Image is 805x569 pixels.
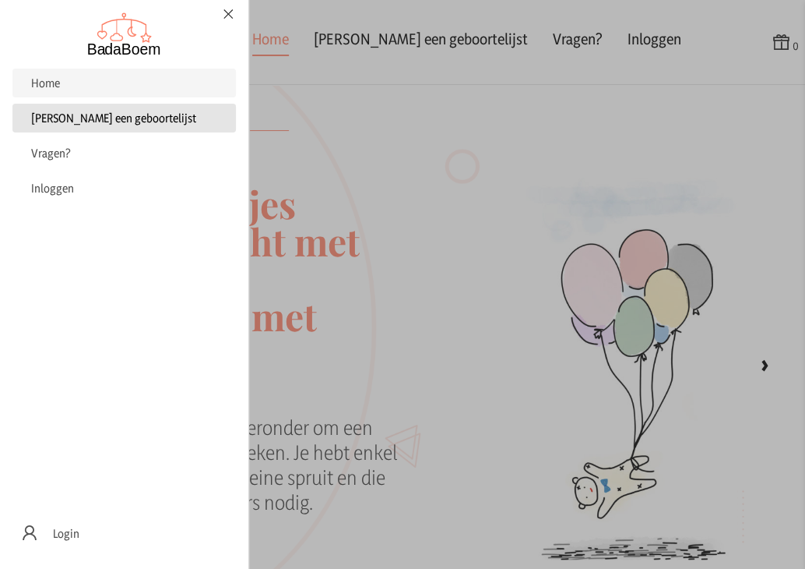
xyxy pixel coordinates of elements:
[31,146,71,161] span: Vragen?
[12,139,236,168] a: Vragen?
[12,516,236,550] a: Login
[12,69,236,97] a: Home
[31,111,196,125] span: [PERSON_NAME] een geboortelijst
[87,12,162,56] img: Badaboem
[53,525,79,542] span: Login
[31,181,74,196] span: Inloggen
[31,76,60,90] span: Home
[12,174,236,203] a: Inloggen
[12,104,236,133] a: [PERSON_NAME] een geboortelijst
